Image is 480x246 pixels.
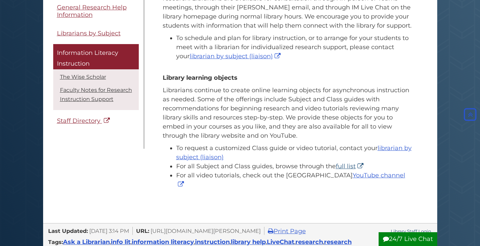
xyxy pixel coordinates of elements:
[379,232,437,246] button: 24/7 Live Chat
[295,238,323,246] a: research
[57,4,127,19] span: General Research Help Information
[57,49,118,68] span: Information Literacy Instruction
[60,74,106,80] a: The Wise Scholar
[176,162,414,171] li: For all Subject and Class guides, browse through the
[57,30,121,37] span: Librarians by Subject
[176,34,414,61] li: To schedule and plan for library instruction, or to arrange for your students to meet with a libr...
[111,238,131,246] a: info lit
[462,111,478,118] a: Back to Top
[176,172,405,188] a: YouTube channel
[89,227,129,234] span: [DATE] 3:14 PM
[176,144,414,162] li: To request a customized Class guide or video tutorial, contact your
[268,228,274,234] i: Print Page
[195,238,230,246] a: instruction
[48,239,63,245] span: Tags:
[268,227,306,235] a: Print Page
[136,227,149,234] span: URL:
[53,26,139,41] a: Librarians by Subject
[176,171,414,189] li: For all video tutorials, check out the [GEOGRAPHIC_DATA]
[391,229,431,234] a: Library Staff Login
[53,114,139,129] a: Staff Directory
[63,238,110,246] a: Ask a Librarian
[57,117,100,125] span: Staff Directory
[151,227,261,234] span: [URL][DOMAIN_NAME][PERSON_NAME]
[176,144,412,161] a: librarian by subject (liaison)
[163,74,237,81] strong: Library learning objects
[336,163,365,170] a: full list
[190,52,282,60] a: librarian by subject (liaison)
[60,87,132,103] a: Faculty Notes for Research Instruction Support
[267,238,294,246] a: LiveChat
[231,238,266,246] a: library help
[53,44,139,70] a: Information Literacy Instruction
[132,238,194,246] a: information literacy
[48,227,88,234] span: Last Updated:
[163,86,414,140] p: Librarians continue to create online learning objects for asynchronous instruction as needed. Som...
